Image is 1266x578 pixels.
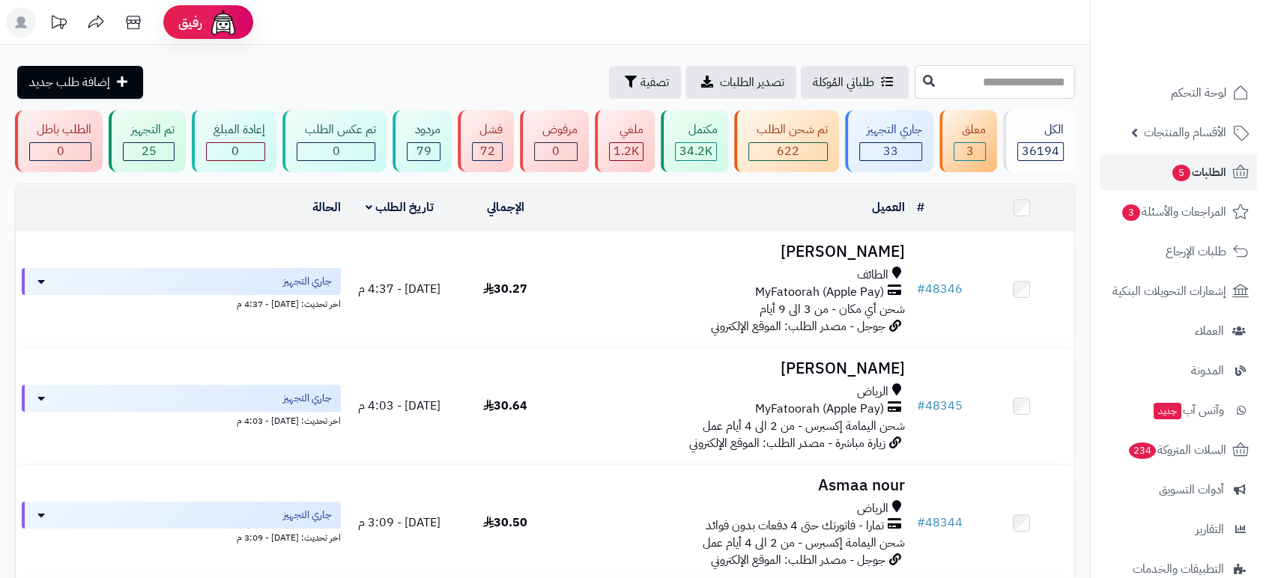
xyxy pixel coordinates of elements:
a: العملاء [1100,313,1257,349]
div: 1159 [610,143,643,160]
span: 33 [883,142,898,160]
span: 30.64 [483,397,527,415]
span: 25 [142,142,157,160]
span: جاري التجهيز [283,508,332,523]
a: إعادة المبلغ 0 [189,110,279,172]
div: 79 [408,143,439,160]
span: # [917,397,925,415]
span: 0 [333,142,340,160]
div: ملغي [609,121,643,139]
a: إضافة طلب جديد [17,66,143,99]
span: الطلبات [1171,162,1226,183]
div: الكل [1017,121,1064,139]
span: جاري التجهيز [283,391,332,406]
div: إعادة المبلغ [206,121,265,139]
span: 30.27 [483,280,527,298]
span: إشعارات التحويلات البنكية [1112,281,1226,302]
a: الكل36194 [1000,110,1078,172]
div: اخر تحديث: [DATE] - 4:03 م [22,412,341,428]
span: المراجعات والأسئلة [1121,201,1226,222]
span: MyFatoorah (Apple Pay) [755,401,884,418]
span: [DATE] - 4:37 م [358,280,440,298]
a: تم عكس الطلب 0 [279,110,390,172]
div: 0 [297,143,375,160]
img: ai-face.png [208,7,238,37]
span: MyFatoorah (Apple Pay) [755,284,884,301]
div: 34201 [676,143,716,160]
a: طلباتي المُوكلة [801,66,909,99]
span: رفيق [178,13,202,31]
span: 36194 [1022,142,1059,160]
span: # [917,280,925,298]
a: تاريخ الطلب [366,198,434,216]
span: طلباتي المُوكلة [813,73,874,91]
a: مردود 79 [390,110,454,172]
span: [DATE] - 4:03 م [358,397,440,415]
span: 30.50 [483,514,527,532]
div: 622 [749,143,826,160]
span: جاري التجهيز [283,274,332,289]
span: 79 [417,142,431,160]
span: 3 [966,142,973,160]
div: 0 [535,143,576,160]
div: 72 [473,143,502,160]
a: مرفوض 0 [517,110,591,172]
a: أدوات التسويق [1100,472,1257,508]
a: وآتس آبجديد [1100,392,1257,428]
div: فشل [472,121,503,139]
div: 3 [954,143,984,160]
a: جاري التجهيز 33 [842,110,936,172]
span: 5 [1172,164,1191,182]
a: #48345 [917,397,963,415]
a: الطلب باطل 0 [12,110,106,172]
a: ملغي 1.2K [592,110,658,172]
span: جوجل - مصدر الطلب: الموقع الإلكتروني [711,551,885,569]
span: التقارير [1196,519,1224,540]
span: جوجل - مصدر الطلب: الموقع الإلكتروني [711,317,885,335]
a: #48346 [917,280,963,298]
div: الطلب باطل [29,121,91,139]
span: السلات المتروكة [1127,439,1226,460]
span: شحن اليمامة إكسبرس - من 2 الى 4 أيام عمل [703,417,905,435]
a: معلق 3 [936,110,999,172]
a: طلبات الإرجاع [1100,234,1257,270]
span: 34.2K [679,142,712,160]
span: لوحة التحكم [1171,82,1226,103]
span: # [917,514,925,532]
div: 25 [124,143,173,160]
span: 622 [777,142,799,160]
span: الرياض [857,383,888,401]
a: الطلبات5 [1100,154,1257,190]
div: اخر تحديث: [DATE] - 3:09 م [22,529,341,544]
h3: Asmaa nour [564,477,905,494]
div: مردود [407,121,440,139]
button: تصفية [609,66,681,99]
img: logo-2.png [1164,14,1252,46]
h3: [PERSON_NAME] [564,360,905,377]
span: 3 [1121,204,1141,222]
span: 0 [57,142,64,160]
span: العملاء [1195,320,1224,341]
span: طلبات الإرجاع [1166,241,1226,262]
h3: [PERSON_NAME] [564,243,905,261]
a: تصدير الطلبات [685,66,796,99]
a: المدونة [1100,353,1257,389]
div: تم التجهيز [123,121,174,139]
div: تم عكس الطلب [297,121,375,139]
a: السلات المتروكة234 [1100,432,1257,468]
a: فشل 72 [455,110,517,172]
span: شحن اليمامة إكسبرس - من 2 الى 4 أيام عمل [703,534,905,552]
span: إضافة طلب جديد [29,73,110,91]
span: الطائف [857,267,888,284]
div: تم شحن الطلب [748,121,827,139]
a: الحالة [312,198,341,216]
span: جديد [1154,403,1181,419]
span: تصدير الطلبات [720,73,784,91]
a: تم التجهيز 25 [106,110,188,172]
a: إشعارات التحويلات البنكية [1100,273,1257,309]
div: 0 [207,143,264,160]
span: المدونة [1191,360,1224,381]
div: 33 [860,143,921,160]
a: المراجعات والأسئلة3 [1100,194,1257,230]
a: العميل [872,198,905,216]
